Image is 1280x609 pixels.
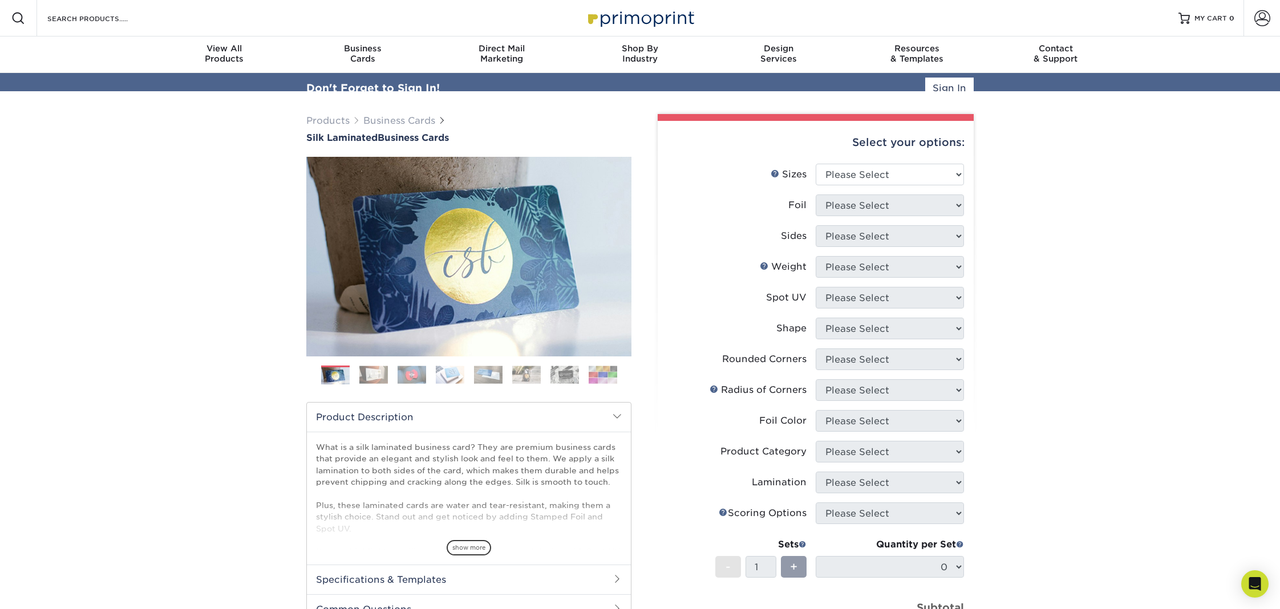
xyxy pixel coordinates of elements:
[306,132,631,143] h1: Business Cards
[709,36,848,73] a: DesignServices
[986,43,1125,54] span: Contact
[788,198,807,212] div: Foil
[720,445,807,458] div: Product Category
[321,362,350,390] img: Business Cards 01
[294,43,432,54] span: Business
[550,366,579,384] img: Business Cards 07
[432,43,571,54] span: Direct Mail
[759,414,807,428] div: Foil Color
[709,43,848,64] div: Services
[1194,14,1227,23] span: MY CART
[447,540,491,555] span: show more
[752,476,807,489] div: Lamination
[710,383,807,397] div: Radius of Corners
[781,229,807,243] div: Sides
[816,538,964,551] div: Quantity per Set
[306,80,440,96] div: Don't Forget to Sign In!
[766,291,807,304] div: Spot UV
[760,260,807,274] div: Weight
[571,43,710,64] div: Industry
[46,11,157,25] input: SEARCH PRODUCTS.....
[571,43,710,54] span: Shop By
[359,366,388,384] img: Business Cards 02
[306,94,631,419] img: Silk Laminated 01
[306,132,631,143] a: Silk LaminatedBusiness Cards
[986,36,1125,73] a: Contact& Support
[715,538,807,551] div: Sets
[726,558,731,575] span: -
[589,366,617,384] img: Business Cards 08
[771,168,807,181] div: Sizes
[307,403,631,432] h2: Product Description
[306,115,350,126] a: Products
[398,366,426,384] img: Business Cards 03
[306,132,378,143] span: Silk Laminated
[1229,14,1234,22] span: 0
[1241,570,1269,598] div: Open Intercom Messenger
[571,36,710,73] a: Shop ByIndustry
[848,36,986,73] a: Resources& Templates
[583,6,697,30] img: Primoprint
[155,36,294,73] a: View AllProducts
[294,43,432,64] div: Cards
[719,506,807,520] div: Scoring Options
[432,36,571,73] a: Direct MailMarketing
[155,43,294,54] span: View All
[722,352,807,366] div: Rounded Corners
[436,366,464,384] img: Business Cards 04
[294,36,432,73] a: BusinessCards
[986,43,1125,64] div: & Support
[667,121,965,164] div: Select your options:
[512,366,541,384] img: Business Cards 06
[848,43,986,64] div: & Templates
[790,558,797,575] span: +
[474,366,503,384] img: Business Cards 05
[155,43,294,64] div: Products
[925,78,974,99] a: Sign In
[776,322,807,335] div: Shape
[848,43,986,54] span: Resources
[432,43,571,64] div: Marketing
[307,565,631,594] h2: Specifications & Templates
[363,115,435,126] a: Business Cards
[709,43,848,54] span: Design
